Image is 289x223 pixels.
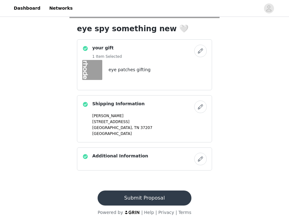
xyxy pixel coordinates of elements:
[77,147,212,171] div: Additional Information
[92,113,207,119] p: [PERSON_NAME]
[92,45,122,51] h4: your gift
[109,67,150,73] h4: eye patches gifting
[140,126,152,130] span: 37207
[92,131,207,136] p: [GEOGRAPHIC_DATA]
[98,210,123,215] span: Powered by
[92,153,148,159] h4: Additional Information
[134,126,139,130] span: TN
[92,119,207,125] p: [STREET_ADDRESS]
[92,54,122,59] h5: 1 Item Selected
[141,210,143,215] span: |
[82,60,102,80] img: eye patches gifting
[124,210,140,214] img: logo
[92,126,133,130] span: [GEOGRAPHIC_DATA],
[98,191,191,206] button: Submit Proposal
[178,210,191,215] a: Terms
[45,1,76,15] a: Networks
[10,1,44,15] a: Dashboard
[77,39,212,90] div: your gift
[158,210,174,215] a: Privacy
[144,210,154,215] a: Help
[266,3,272,13] div: avatar
[92,101,144,107] h4: Shipping Information
[175,210,177,215] span: |
[77,95,212,142] div: Shipping Information
[155,210,157,215] span: |
[77,23,212,34] h1: eye spy something new 🤍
